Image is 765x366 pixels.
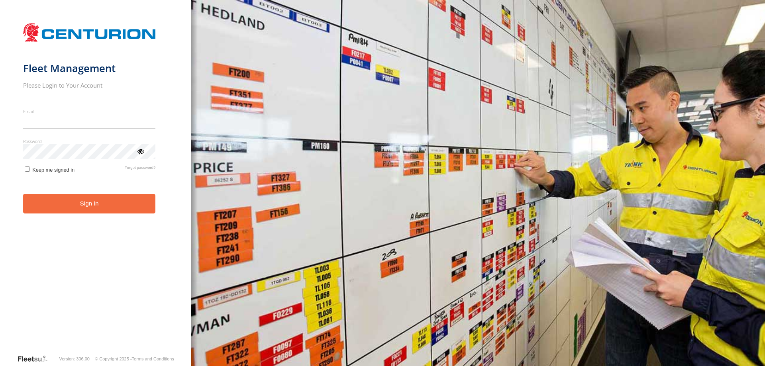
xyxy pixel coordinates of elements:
a: Forgot password? [125,165,156,173]
a: Terms and Conditions [132,356,174,361]
div: ViewPassword [136,147,144,155]
a: Visit our Website [17,355,54,363]
label: Email [23,108,156,114]
div: © Copyright 2025 - [95,356,174,361]
span: Keep me signed in [32,167,75,173]
h1: Fleet Management [23,62,156,75]
img: Centurion Transport [23,22,156,43]
h2: Please Login to Your Account [23,81,156,89]
input: Keep me signed in [25,166,30,172]
label: Password [23,138,156,144]
form: main [23,19,169,354]
div: Version: 306.00 [59,356,90,361]
button: Sign in [23,194,156,213]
